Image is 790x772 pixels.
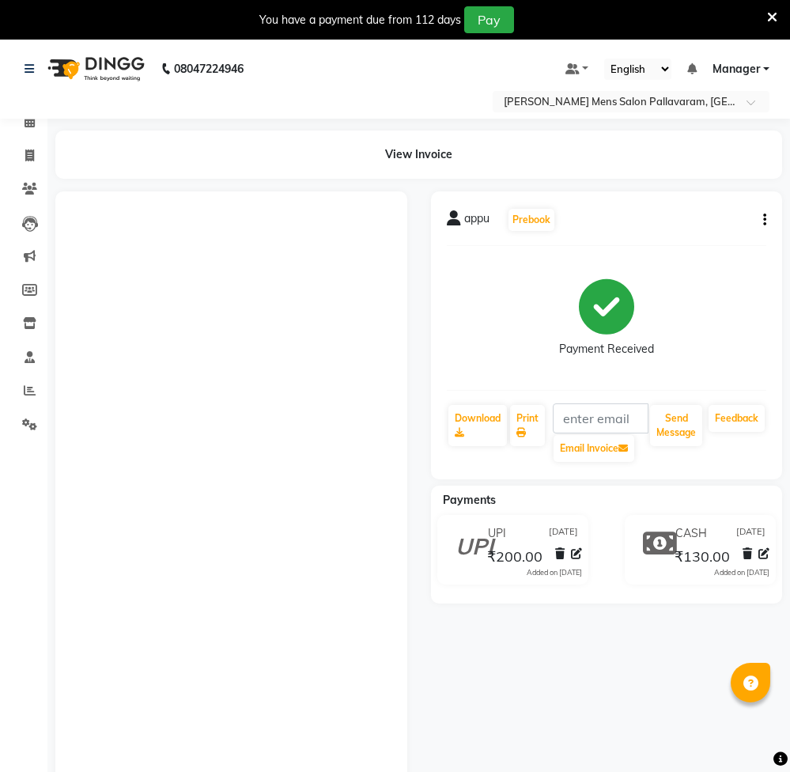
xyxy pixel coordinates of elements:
[510,405,545,446] a: Print
[675,525,707,542] span: CASH
[724,709,774,756] iframe: chat widget
[488,525,506,542] span: UPI
[448,405,507,446] a: Download
[709,405,765,432] a: Feedback
[559,341,654,358] div: Payment Received
[464,210,489,233] span: appu
[675,547,730,570] span: ₹130.00
[527,567,582,578] div: Added on [DATE]
[443,493,496,507] span: Payments
[174,47,244,91] b: 08047224946
[464,6,514,33] button: Pay
[487,547,542,570] span: ₹200.00
[553,403,649,433] input: enter email
[55,131,782,179] div: View Invoice
[508,209,554,231] button: Prebook
[714,567,769,578] div: Added on [DATE]
[650,405,702,446] button: Send Message
[40,47,149,91] img: logo
[554,435,634,462] button: Email Invoice
[736,525,765,542] span: [DATE]
[549,525,578,542] span: [DATE]
[713,61,760,78] span: Manager
[259,12,461,28] div: You have a payment due from 112 days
